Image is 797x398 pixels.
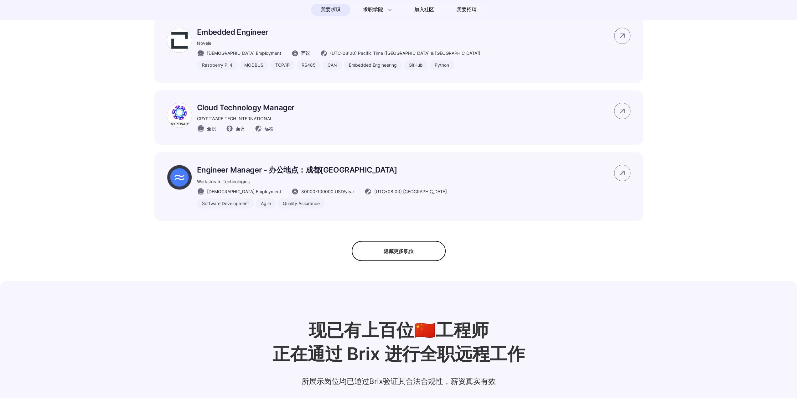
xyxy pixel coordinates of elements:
div: GitHub [404,60,428,70]
div: Embedded Engineering [344,60,402,70]
span: (UTC+08:00) [GEOGRAPHIC_DATA] [374,188,447,194]
span: 远程 [265,125,273,132]
div: CAN [323,60,342,70]
p: Embedded Engineer [197,28,480,37]
span: 面议 [236,125,245,132]
span: CRYPTWARE TECH INTERNATIONAL [197,116,272,121]
span: [DEMOGRAPHIC_DATA] Employment [207,188,281,194]
div: TCP/IP [270,60,295,70]
div: Software Development [197,198,254,208]
span: (UTC-08:00) Pacific Time ([GEOGRAPHIC_DATA] & [GEOGRAPHIC_DATA]) [330,50,480,56]
span: 加入社区 [414,5,434,15]
div: Raspberry Pi 4 [197,60,237,70]
span: 80000 - 100000 USD /year [301,188,354,194]
span: 面议 [301,50,310,56]
div: MODBUS [239,60,268,70]
div: Python [430,60,454,70]
p: Engineer Manager - 办公地点：成都[GEOGRAPHIC_DATA] [197,165,447,175]
p: Cloud Technology Manager [197,103,295,112]
div: Quality Assurance [278,198,325,208]
span: [DEMOGRAPHIC_DATA] Employment [207,50,281,56]
span: Workstream Technologies [197,178,250,184]
span: Novele [197,40,211,46]
div: 隐藏更多职位 [352,241,446,261]
div: RS485 [297,60,321,70]
div: Agile [256,198,276,208]
span: 全职 [207,125,216,132]
span: 求职学院 [363,6,383,13]
span: 我要求职 [321,5,340,15]
span: 我要招聘 [457,6,476,13]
